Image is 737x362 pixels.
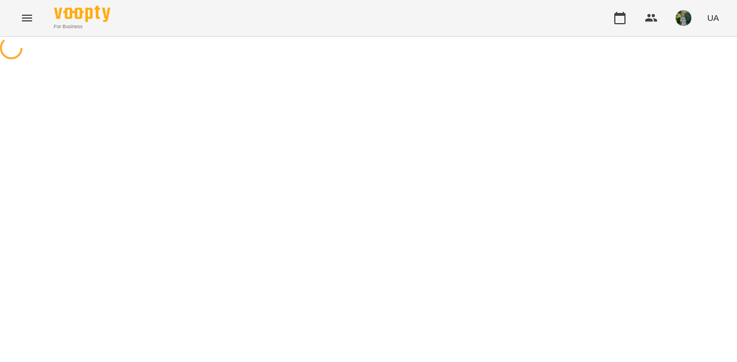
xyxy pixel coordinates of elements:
[54,23,110,30] span: For Business
[707,12,719,24] span: UA
[676,10,691,26] img: 429a96cc9ef94a033d0b11a5387a5960.jfif
[54,6,110,22] img: Voopty Logo
[14,5,41,32] button: Menu
[703,7,723,28] button: UA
